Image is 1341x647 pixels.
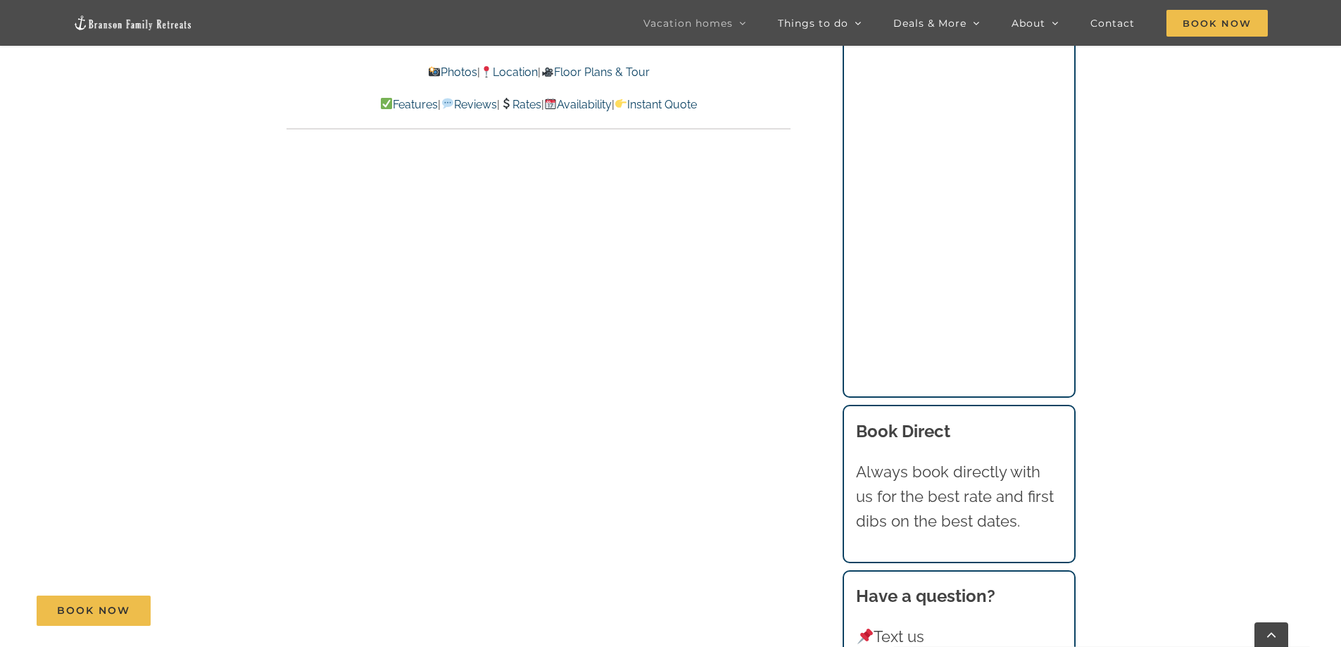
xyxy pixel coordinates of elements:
img: ✅ [381,98,392,109]
img: 📆 [545,98,556,109]
img: 📌 [857,629,873,644]
a: Availability [544,98,612,111]
span: Contact [1090,18,1135,28]
a: Book Now [37,596,151,626]
span: Deals & More [893,18,967,28]
span: Book Now [57,605,130,617]
a: Reviews [441,98,496,111]
a: Features [380,98,438,111]
img: 💬 [442,98,453,109]
b: Book Direct [856,421,950,441]
span: About [1012,18,1045,28]
img: Branson Family Retreats Logo [73,15,193,31]
span: Things to do [778,18,848,28]
img: 💲 [500,98,512,109]
strong: Have a question? [856,586,995,606]
a: Instant Quote [615,98,697,111]
span: Vacation homes [643,18,733,28]
span: Book Now [1166,10,1268,37]
a: Rates [500,98,541,111]
img: 👉 [615,98,627,109]
p: Always book directly with us for the best rate and first dibs on the best dates. [856,460,1062,534]
p: | | | | [287,96,791,114]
